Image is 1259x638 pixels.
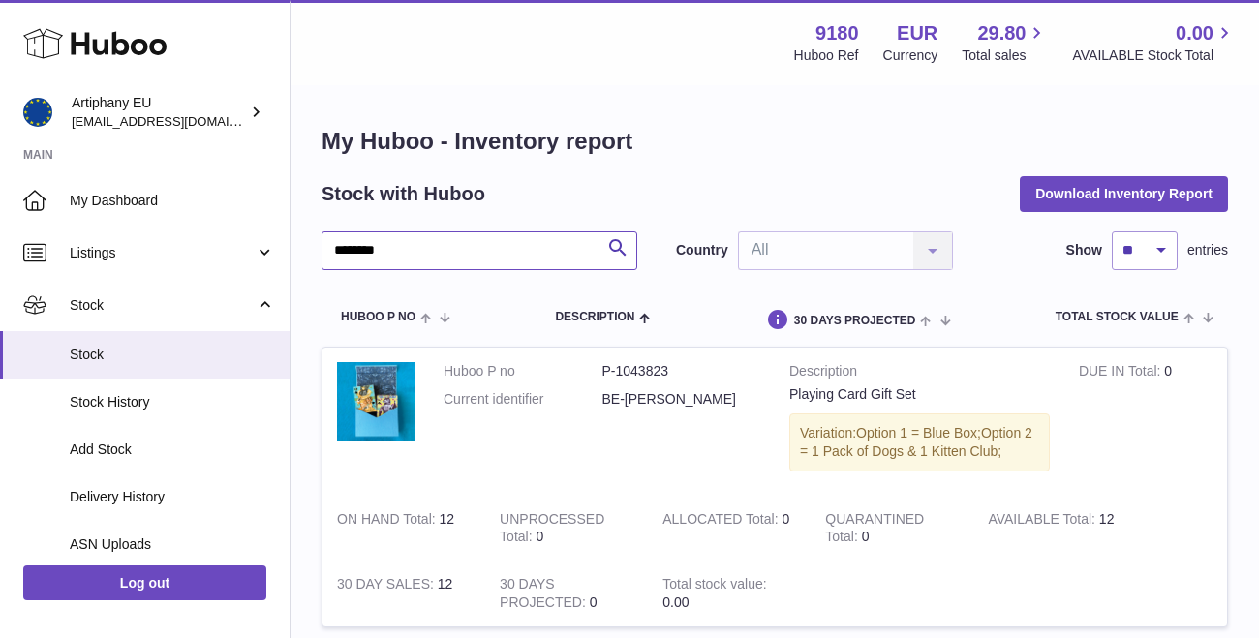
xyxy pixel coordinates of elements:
[444,362,602,380] dt: Huboo P no
[1064,348,1227,496] td: 0
[70,393,275,411] span: Stock History
[794,315,916,327] span: 30 DAYS PROJECTED
[825,511,924,550] strong: QUARANTINED Total
[602,390,761,409] dd: BE-[PERSON_NAME]
[789,385,1050,404] div: Playing Card Gift Set
[322,496,485,562] td: 12
[70,535,275,554] span: ASN Uploads
[1066,241,1102,259] label: Show
[897,20,937,46] strong: EUR
[662,511,782,532] strong: ALLOCATED Total
[70,192,275,210] span: My Dashboard
[1187,241,1228,259] span: entries
[485,561,648,626] td: 0
[1079,363,1164,383] strong: DUE IN Total
[676,241,728,259] label: Country
[862,529,870,544] span: 0
[70,346,275,364] span: Stock
[962,20,1048,65] a: 29.80 Total sales
[1056,311,1179,323] span: Total stock value
[322,181,485,207] h2: Stock with Huboo
[72,113,285,129] span: [EMAIL_ADDRESS][DOMAIN_NAME]
[800,425,1032,459] span: Option 2 = 1 Pack of Dogs & 1 Kitten Club;
[883,46,938,65] div: Currency
[602,362,761,380] dd: P-1043823
[500,576,590,615] strong: 30 DAYS PROJECTED
[23,98,52,127] img: artiphany@artiphany.eu
[648,496,811,562] td: 0
[70,488,275,506] span: Delivery History
[70,441,275,459] span: Add Stock
[1072,46,1236,65] span: AVAILABLE Stock Total
[70,244,255,262] span: Listings
[341,311,415,323] span: Huboo P no
[1072,20,1236,65] a: 0.00 AVAILABLE Stock Total
[856,425,981,441] span: Option 1 = Blue Box;
[337,511,440,532] strong: ON HAND Total
[962,46,1048,65] span: Total sales
[500,511,604,550] strong: UNPROCESSED Total
[1020,176,1228,211] button: Download Inventory Report
[72,94,246,131] div: Artiphany EU
[973,496,1136,562] td: 12
[337,576,438,596] strong: 30 DAY SALES
[322,126,1228,157] h1: My Huboo - Inventory report
[789,413,1050,471] div: Variation:
[662,594,689,610] span: 0.00
[485,496,648,562] td: 0
[789,362,1050,385] strong: Description
[977,20,1026,46] span: 29.80
[1176,20,1213,46] span: 0.00
[70,296,255,315] span: Stock
[444,390,602,409] dt: Current identifier
[815,20,859,46] strong: 9180
[794,46,859,65] div: Huboo Ref
[322,561,485,626] td: 12
[23,565,266,600] a: Log out
[555,311,634,323] span: Description
[988,511,1098,532] strong: AVAILABLE Total
[337,362,415,441] img: product image
[662,576,766,596] strong: Total stock value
